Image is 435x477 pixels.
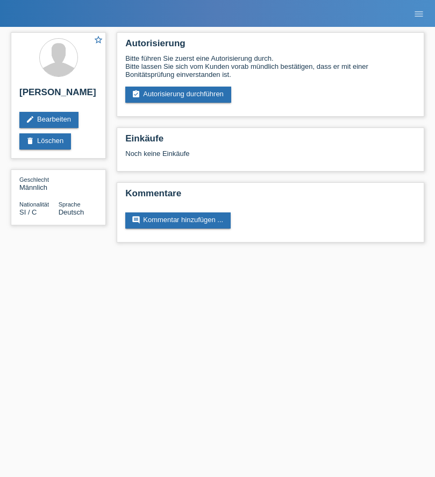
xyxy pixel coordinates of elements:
span: Geschlecht [19,176,49,183]
span: Sprache [59,201,81,208]
a: assignment_turned_inAutorisierung durchführen [125,87,231,103]
span: Nationalität [19,201,49,208]
h2: Einkäufe [125,133,416,149]
a: menu [408,10,430,17]
a: editBearbeiten [19,112,79,128]
i: menu [413,9,424,19]
i: star_border [94,35,103,45]
div: Bitte führen Sie zuerst eine Autorisierung durch. Bitte lassen Sie sich vom Kunden vorab mündlich... [125,54,416,79]
i: delete [26,137,34,145]
a: star_border [94,35,103,46]
i: edit [26,115,34,124]
a: deleteLöschen [19,133,71,149]
h2: Autorisierung [125,38,416,54]
span: Deutsch [59,208,84,216]
h2: [PERSON_NAME] [19,87,97,103]
div: Noch keine Einkäufe [125,149,416,166]
i: comment [132,216,140,224]
h2: Kommentare [125,188,416,204]
i: assignment_turned_in [132,90,140,98]
div: Männlich [19,175,59,191]
a: commentKommentar hinzufügen ... [125,212,231,229]
span: Slowenien / C / 19.04.2021 [19,208,37,216]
